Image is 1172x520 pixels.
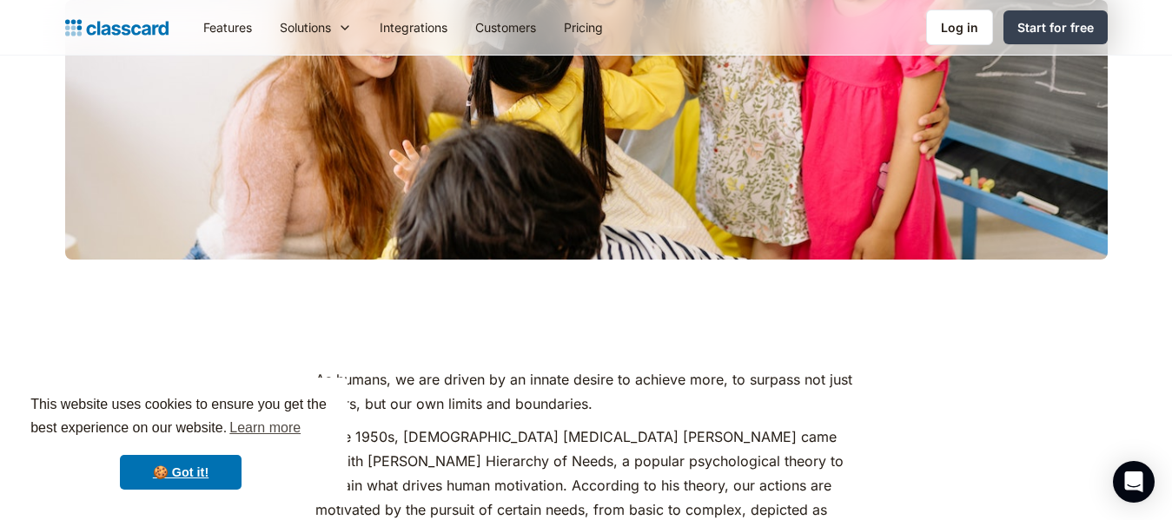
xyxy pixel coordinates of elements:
[366,8,461,47] a: Integrations
[550,8,617,47] a: Pricing
[941,18,978,36] div: Log in
[30,394,331,441] span: This website uses cookies to ensure you get the best experience on our website.
[189,8,266,47] a: Features
[1003,10,1108,44] a: Start for free
[120,455,242,490] a: dismiss cookie message
[1113,461,1155,503] div: Open Intercom Messenger
[266,8,366,47] div: Solutions
[280,18,331,36] div: Solutions
[1017,18,1094,36] div: Start for free
[461,8,550,47] a: Customers
[227,415,303,441] a: learn more about cookies
[14,378,348,506] div: cookieconsent
[315,367,857,416] p: As humans, we are driven by an innate desire to achieve more, to surpass not just others, but our...
[65,16,169,40] a: home
[926,10,993,45] a: Log in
